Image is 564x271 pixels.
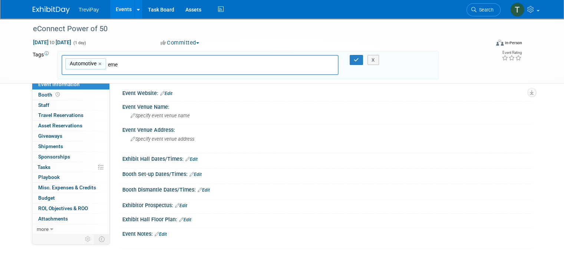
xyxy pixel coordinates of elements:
span: Staff [38,102,49,108]
span: more [37,226,49,232]
button: X [367,55,379,65]
td: Toggle Event Tabs [95,234,110,244]
span: to [49,39,56,45]
span: Event Information [38,81,80,87]
a: Edit [185,157,198,162]
span: Sponsorships [38,154,70,160]
a: × [98,60,103,68]
a: Edit [198,187,210,193]
div: Event Format [450,39,522,50]
a: Staff [32,100,109,110]
span: Search [476,7,494,13]
a: Misc. Expenses & Credits [32,183,109,193]
img: ExhibitDay [33,6,70,14]
a: Attachments [32,214,109,224]
input: Type tag and hit enter [108,61,212,68]
span: Specify event venue name [131,113,190,118]
td: Personalize Event Tab Strip [82,234,95,244]
div: Exhibit Hall Floor Plan: [122,214,531,223]
a: Booth [32,90,109,100]
div: eConnect Power of 50 [30,22,481,36]
div: In-Person [505,40,522,46]
a: Travel Reservations [32,110,109,120]
span: Automotive [68,60,96,67]
span: ROI, Objectives & ROO [38,205,88,211]
div: Event Notes: [122,228,531,238]
img: Format-Inperson.png [496,40,504,46]
div: Booth Dismantle Dates/Times: [122,184,531,194]
a: Budget [32,193,109,203]
span: Giveaways [38,133,62,139]
span: TreviPay [79,7,99,13]
a: Playbook [32,172,109,182]
a: more [32,224,109,234]
span: (1 day) [73,40,86,45]
a: Sponsorships [32,152,109,162]
span: Budget [38,195,55,201]
a: Giveaways [32,131,109,141]
span: Booth not reserved yet [54,92,61,97]
div: Event Venue Address: [122,124,531,134]
a: Event Information [32,79,109,89]
td: Tags [33,51,51,79]
div: Exhibitor Prospectus: [122,200,531,209]
div: Event Venue Name: [122,101,531,111]
button: Committed [158,39,202,47]
a: Search [466,3,501,16]
span: Shipments [38,143,63,149]
span: Tasks [37,164,50,170]
span: Attachments [38,216,68,222]
div: Event Website: [122,88,531,97]
img: Tara DePaepe [510,3,524,17]
a: Edit [155,232,167,237]
span: [DATE] [DATE] [33,39,72,46]
a: Edit [189,172,202,177]
div: Event Rating [502,51,522,55]
div: Exhibit Hall Dates/Times: [122,153,531,163]
a: Edit [179,217,191,222]
span: Playbook [38,174,60,180]
a: ROI, Objectives & ROO [32,203,109,213]
span: Booth [38,92,61,98]
a: Edit [175,203,187,208]
span: Travel Reservations [38,112,83,118]
span: Specify event venue address [131,136,194,142]
div: Booth Set-up Dates/Times: [122,169,531,178]
a: Edit [160,91,172,96]
span: Asset Reservations [38,123,82,128]
a: Tasks [32,162,109,172]
span: Misc. Expenses & Credits [38,185,96,190]
a: Asset Reservations [32,121,109,131]
a: Shipments [32,141,109,151]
